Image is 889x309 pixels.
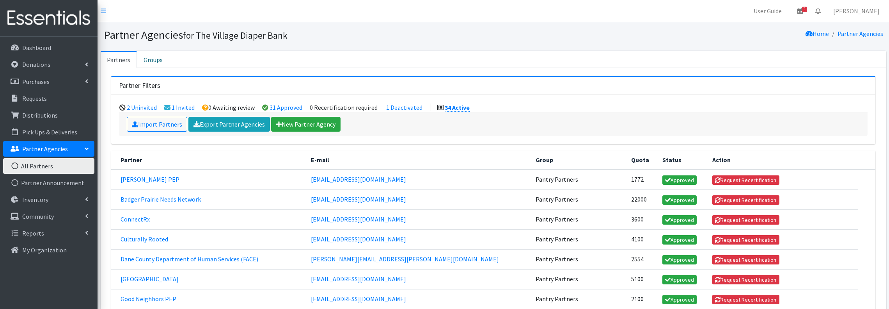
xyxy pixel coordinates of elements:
a: Requests [3,91,94,106]
td: Pantry Partners [531,189,626,209]
p: Partner Agencies [22,145,68,153]
td: Pantry Partners [531,229,626,249]
a: Community [3,209,94,224]
a: Purchases [3,74,94,89]
a: All Partners [3,158,94,174]
a: New Partner Agency [271,117,341,132]
a: Partner Agencies [3,141,94,157]
a: Export Partner Agencies [188,117,270,132]
button: Request Recertification [712,195,779,205]
td: 3600 [626,209,658,229]
a: My Organization [3,242,94,258]
a: [EMAIL_ADDRESS][DOMAIN_NAME] [311,295,406,303]
a: Pick Ups & Deliveries [3,124,94,140]
span: 2 [802,7,807,12]
a: Import Partners [127,117,187,132]
a: Approved [662,275,697,284]
a: Approved [662,235,697,245]
a: [EMAIL_ADDRESS][DOMAIN_NAME] [311,175,406,183]
a: 31 Approved [270,104,302,111]
p: Reports [22,229,44,237]
th: Status [658,150,708,170]
a: [PERSON_NAME][EMAIL_ADDRESS][PERSON_NAME][DOMAIN_NAME] [311,255,499,263]
a: Distributions [3,107,94,123]
a: Inventory [3,192,94,207]
a: [PERSON_NAME] PEP [121,175,179,183]
a: Partner Agencies [838,30,883,38]
a: Groups [137,51,169,68]
h1: Partner Agencies [104,28,491,42]
a: Approved [662,255,697,264]
td: Pantry Partners [531,170,626,190]
a: 1 Deactivated [386,104,422,111]
th: Partner [111,150,306,170]
a: [EMAIL_ADDRESS][DOMAIN_NAME] [311,195,406,203]
li: 0 Recertification required [310,104,378,111]
a: 2 [791,3,809,19]
a: 2 Uninvited [127,104,157,111]
button: Request Recertification [712,275,779,284]
a: [EMAIL_ADDRESS][DOMAIN_NAME] [311,235,406,243]
th: E-mail [306,150,531,170]
a: Dane County Department of Human Services (FACE) [121,255,258,263]
a: Partners [101,51,137,68]
a: Home [806,30,829,38]
a: Donations [3,57,94,72]
p: Community [22,213,54,220]
td: 1772 [626,170,658,190]
p: Inventory [22,196,48,204]
p: Donations [22,61,50,68]
td: 2554 [626,250,658,270]
a: [EMAIL_ADDRESS][DOMAIN_NAME] [311,215,406,223]
th: Quota [626,150,658,170]
p: Pick Ups & Deliveries [22,128,77,136]
th: Action [708,150,858,170]
td: Pantry Partners [531,270,626,289]
a: ConnectRx [121,215,150,223]
a: Partner Announcement [3,175,94,191]
a: [EMAIL_ADDRESS][DOMAIN_NAME] [311,275,406,283]
p: Dashboard [22,44,51,52]
p: Requests [22,95,47,102]
a: Badger Prairie Needs Network [121,195,201,203]
img: HumanEssentials [3,5,94,31]
a: Approved [662,215,697,225]
a: Good Neighbors PEP [121,295,176,303]
a: [GEOGRAPHIC_DATA] [121,275,179,283]
p: Purchases [22,78,50,86]
td: 22000 [626,189,658,209]
a: [PERSON_NAME] [827,3,886,19]
button: Request Recertification [712,235,779,245]
h3: Partner Filters [119,82,160,90]
button: Request Recertification [712,175,779,185]
a: Approved [662,195,697,205]
a: 34 Active [445,104,470,112]
td: 5100 [626,270,658,289]
small: for The Village Diaper Bank [183,30,287,41]
button: Request Recertification [712,215,779,225]
a: Approved [662,175,697,185]
td: Pantry Partners [531,209,626,229]
th: Group [531,150,626,170]
a: Dashboard [3,40,94,55]
td: 4100 [626,229,658,249]
p: Distributions [22,111,58,119]
a: 1 Invited [172,104,195,111]
li: 0 Awaiting review [202,104,255,111]
button: Request Recertification [712,255,779,264]
a: Culturally Rooted [121,235,168,243]
p: My Organization [22,246,67,254]
a: Reports [3,225,94,241]
td: Pantry Partners [531,250,626,270]
a: Approved [662,295,697,304]
button: Request Recertification [712,295,779,304]
a: User Guide [747,3,788,19]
